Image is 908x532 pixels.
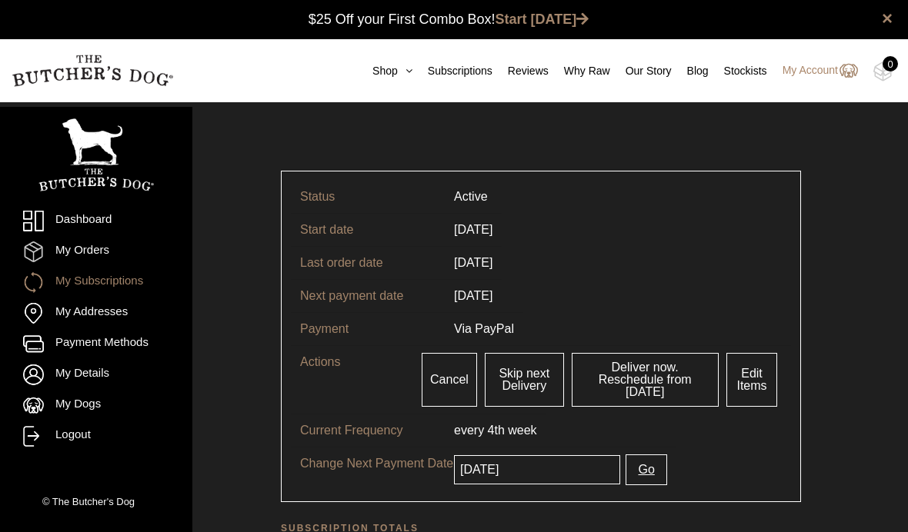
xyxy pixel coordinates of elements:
[572,353,719,407] a: Deliver now. Reschedule from [DATE]
[445,213,502,246] td: [DATE]
[454,424,505,437] span: every 4th
[610,63,672,79] a: Our Story
[23,426,169,447] a: Logout
[492,63,549,79] a: Reviews
[422,353,477,407] a: Cancel
[508,424,536,437] span: week
[726,353,778,407] a: Edit Items
[23,241,169,262] a: My Orders
[445,181,497,213] td: Active
[454,322,514,335] span: Via PayPal
[291,279,445,312] td: Next payment date
[23,364,169,385] a: My Details
[883,56,898,71] div: 0
[23,395,169,416] a: My Dogs
[412,63,492,79] a: Subscriptions
[767,62,858,80] a: My Account
[496,12,589,27] a: Start [DATE]
[709,63,767,79] a: Stockists
[291,312,445,345] td: Payment
[873,62,893,81] img: TBD_Cart-Empty.png
[291,246,445,279] td: Last order date
[300,421,454,440] p: Current Frequency
[23,211,169,231] a: Dashboard
[445,246,502,279] td: [DATE]
[23,334,169,354] a: Payment Methods
[300,454,454,473] p: Change Next Payment Date
[549,63,610,79] a: Why Raw
[23,272,169,293] a: My Subscriptions
[626,454,666,485] button: Go
[445,279,502,312] td: [DATE]
[23,303,169,324] a: My Addresses
[38,118,154,191] img: TBD_Portrait_Logo_White.png
[291,181,445,213] td: Status
[291,213,445,246] td: Start date
[672,63,709,79] a: Blog
[882,9,893,28] a: close
[291,345,409,414] td: Actions
[357,63,412,79] a: Shop
[485,353,564,407] a: Skip next Delivery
